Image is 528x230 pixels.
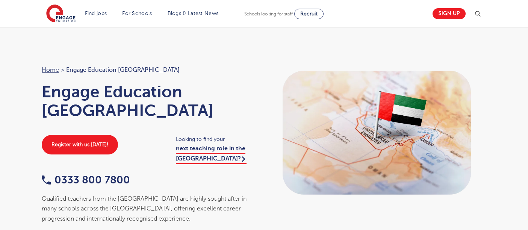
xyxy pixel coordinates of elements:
a: 0333 800 7800 [42,174,130,186]
span: Looking to find your [176,135,257,144]
nav: breadcrumb [42,65,257,75]
a: Sign up [433,8,466,19]
a: Recruit [294,9,324,19]
a: Find jobs [85,11,107,16]
span: Schools looking for staff [244,11,293,17]
img: Engage Education [46,5,76,23]
a: Blogs & Latest News [168,11,219,16]
span: Recruit [300,11,318,17]
a: Home [42,67,59,73]
a: Register with us [DATE]! [42,135,118,154]
span: > [61,67,64,73]
span: Engage Education [GEOGRAPHIC_DATA] [66,65,180,75]
a: For Schools [122,11,152,16]
a: next teaching role in the [GEOGRAPHIC_DATA]? [176,145,247,164]
div: Qualified teachers from the [GEOGRAPHIC_DATA] are highly sought after in many schools across the ... [42,194,257,224]
h1: Engage Education [GEOGRAPHIC_DATA] [42,82,257,120]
